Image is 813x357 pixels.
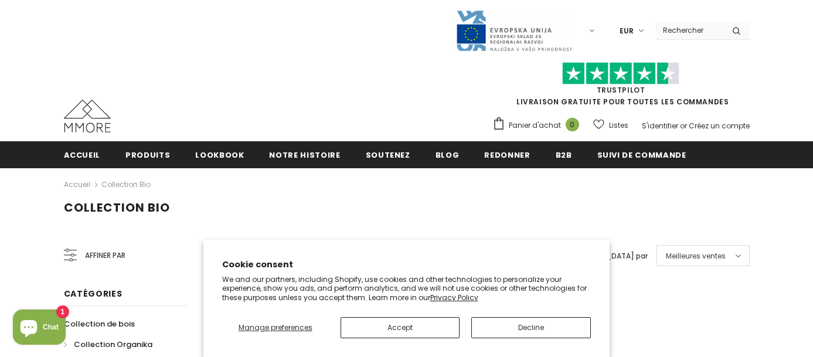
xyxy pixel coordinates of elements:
a: Collection de bois [64,314,135,334]
a: Listes [593,115,628,135]
span: Redonner [484,149,530,161]
a: Accueil [64,178,90,192]
span: Blog [436,149,460,161]
a: Collection Bio [101,179,151,189]
span: LIVRAISON GRATUITE POUR TOUTES LES COMMANDES [492,67,750,107]
h2: Cookie consent [222,259,591,271]
span: EUR [620,25,634,37]
span: Collection Bio [64,199,170,216]
button: Decline [471,317,591,338]
img: Cas MMORE [64,100,111,132]
span: Catégories [64,288,123,300]
span: Collection de bois [64,318,135,329]
span: Panier d'achat [509,120,561,131]
inbox-online-store-chat: Shopify online store chat [9,310,69,348]
a: Privacy Policy [430,293,478,302]
button: Manage preferences [222,317,329,338]
span: Accueil [64,149,101,161]
button: Accept [341,317,460,338]
a: Produits [125,141,170,168]
a: Panier d'achat 0 [492,117,585,134]
a: Suivi de commande [597,141,686,168]
a: Accueil [64,141,101,168]
span: soutenez [366,149,410,161]
a: Collection Organika [64,334,152,355]
a: B2B [556,141,572,168]
span: Manage preferences [239,322,312,332]
span: 0 [566,118,579,131]
p: We and our partners, including Shopify, use cookies and other technologies to personalize your ex... [222,275,591,302]
a: Notre histoire [269,141,340,168]
span: or [680,121,687,131]
img: Faites confiance aux étoiles pilotes [562,62,679,85]
span: Meilleures ventes [666,250,726,262]
span: Affiner par [85,249,125,262]
span: Suivi de commande [597,149,686,161]
span: Produits [125,149,170,161]
span: B2B [556,149,572,161]
a: S'identifier [642,121,678,131]
a: Blog [436,141,460,168]
span: Listes [609,120,628,131]
label: [GEOGRAPHIC_DATA] par [556,250,648,262]
input: Search Site [656,22,723,39]
a: Créez un compte [689,121,750,131]
a: TrustPilot [597,85,645,95]
a: Javni Razpis [455,25,573,35]
span: Lookbook [195,149,244,161]
a: Lookbook [195,141,244,168]
span: Collection Organika [74,339,152,350]
a: soutenez [366,141,410,168]
a: Redonner [484,141,530,168]
span: Notre histoire [269,149,340,161]
img: Javni Razpis [455,9,573,52]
